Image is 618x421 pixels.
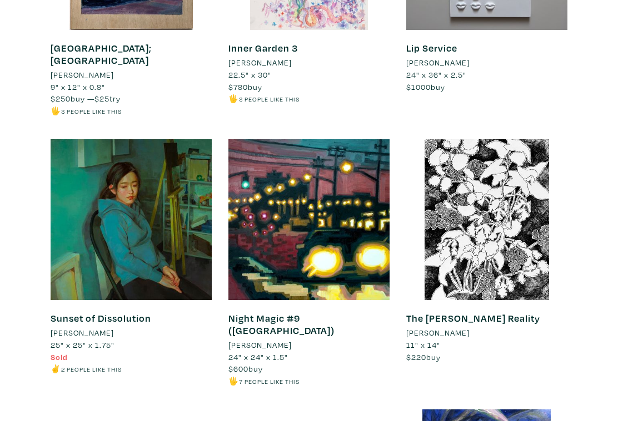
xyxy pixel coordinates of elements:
a: Night Magic #9 ([GEOGRAPHIC_DATA]) [228,312,335,337]
a: Lip Service [406,42,457,54]
span: buy [406,82,445,92]
a: [PERSON_NAME] [51,327,212,339]
span: $780 [228,82,248,92]
a: [PERSON_NAME] [228,57,390,69]
small: 3 people like this [239,95,300,103]
span: 11" x 14" [406,339,440,350]
li: [PERSON_NAME] [406,57,470,69]
span: Sold [51,352,68,362]
span: buy [406,352,441,362]
li: 🖐️ [228,375,390,387]
li: [PERSON_NAME] [51,69,114,81]
a: [GEOGRAPHIC_DATA]; [GEOGRAPHIC_DATA] [51,42,152,67]
span: 24" x 36" x 2.5" [406,69,466,80]
li: [PERSON_NAME] [51,327,114,339]
small: 7 people like this [239,377,300,386]
a: [PERSON_NAME] [406,57,567,69]
a: The [PERSON_NAME] Reality [406,312,540,324]
span: $250 [51,93,71,104]
span: $1000 [406,82,431,92]
span: buy [228,82,262,92]
a: [PERSON_NAME] [51,69,212,81]
li: 🖐️ [51,105,212,117]
span: 25" x 25" x 1.75" [51,339,114,350]
span: buy — try [51,93,121,104]
a: [PERSON_NAME] [228,339,390,351]
a: Sunset of Dissolution [51,312,151,324]
span: 9" x 12" x 0.8" [51,82,105,92]
span: $220 [406,352,426,362]
small: 3 people like this [61,107,122,115]
small: 2 people like this [61,365,122,373]
span: $600 [228,363,248,374]
a: Inner Garden 3 [228,42,298,54]
span: 24" x 24" x 1.5" [228,352,288,362]
a: [PERSON_NAME] [406,327,567,339]
span: $25 [94,93,109,104]
li: [PERSON_NAME] [228,57,292,69]
li: ✌️ [51,363,212,375]
li: [PERSON_NAME] [406,327,470,339]
li: 🖐️ [228,93,390,105]
li: [PERSON_NAME] [228,339,292,351]
span: 22.5" x 30" [228,69,271,80]
span: buy [228,363,263,374]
